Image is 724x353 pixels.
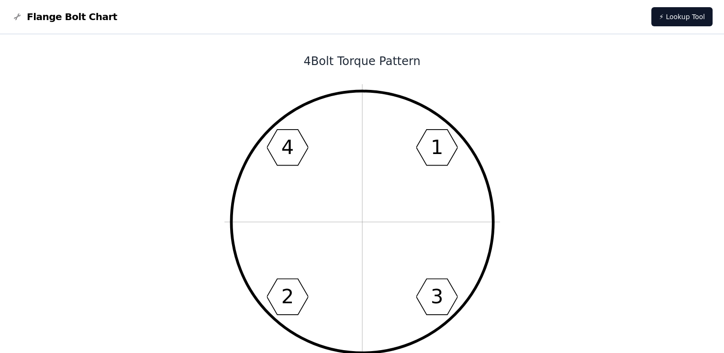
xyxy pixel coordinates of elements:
[430,136,443,159] text: 1
[281,285,293,308] text: 2
[651,7,713,26] a: ⚡ Lookup Tool
[11,10,117,23] a: Flange Bolt Chart LogoFlange Bolt Chart
[281,136,293,159] text: 4
[430,285,443,308] text: 3
[27,10,117,23] span: Flange Bolt Chart
[105,54,619,69] h1: 4 Bolt Torque Pattern
[11,11,23,22] img: Flange Bolt Chart Logo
